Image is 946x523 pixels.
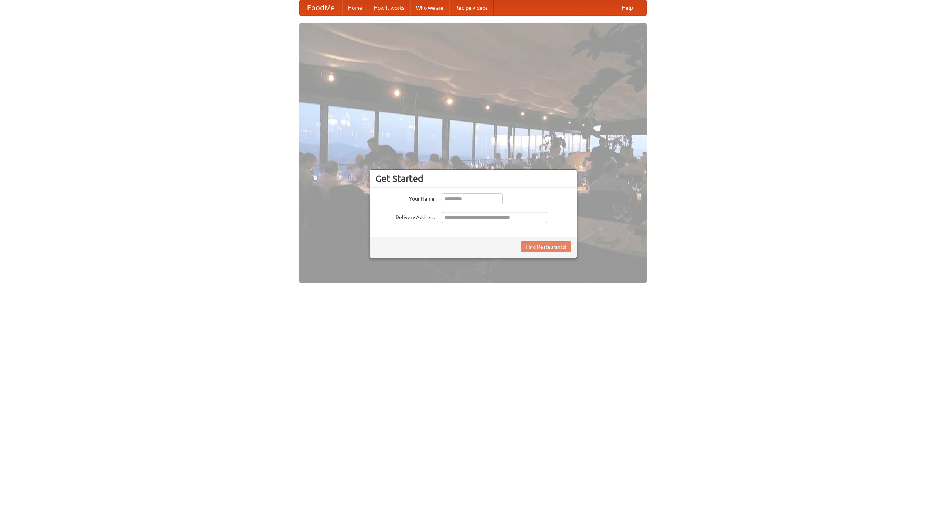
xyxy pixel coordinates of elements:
label: Your Name [375,193,435,203]
a: How it works [368,0,410,15]
button: Find Restaurants! [521,241,571,252]
a: Help [616,0,639,15]
a: Who we are [410,0,449,15]
label: Delivery Address [375,212,435,221]
a: FoodMe [300,0,342,15]
a: Home [342,0,368,15]
h3: Get Started [375,173,571,184]
a: Recipe videos [449,0,494,15]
